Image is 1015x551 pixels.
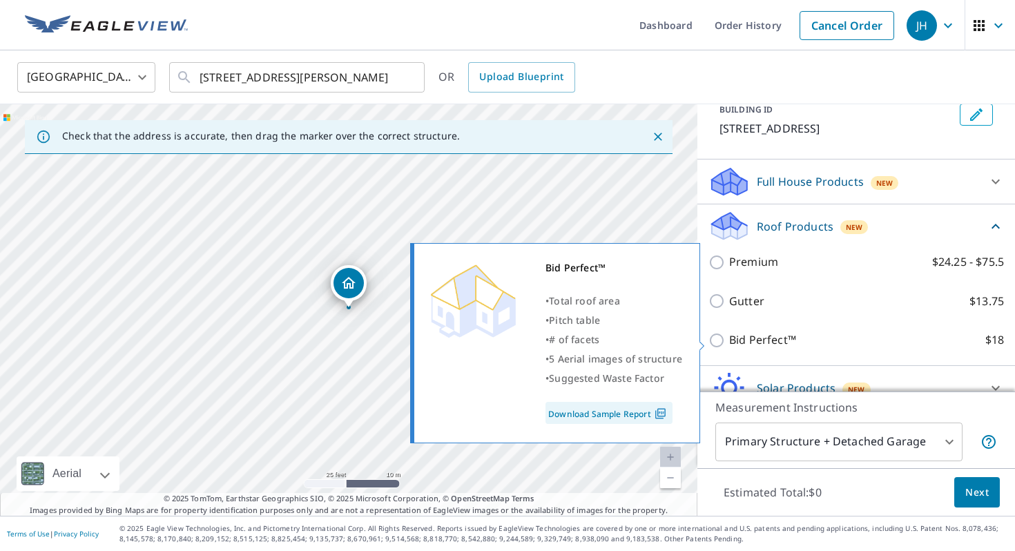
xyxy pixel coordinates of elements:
a: Cancel Order [800,11,894,40]
div: • [545,330,682,349]
p: Check that the address is accurate, then drag the marker over the correct structure. [62,130,460,142]
span: New [846,222,863,233]
p: [STREET_ADDRESS] [719,120,954,137]
p: Roof Products [757,218,833,235]
p: Solar Products [757,380,835,396]
a: Current Level 20, Zoom Out [660,467,681,488]
a: Terms [512,493,534,503]
a: Download Sample Report [545,402,673,424]
span: Upload Blueprint [479,68,563,86]
p: Estimated Total: $0 [713,477,833,507]
div: Solar ProductsNew [708,371,1004,405]
span: Suggested Waste Factor [549,371,664,385]
p: Bid Perfect™ [729,331,796,349]
span: 5 Aerial images of structure [549,352,682,365]
div: [GEOGRAPHIC_DATA] [17,58,155,97]
span: Pitch table [549,313,600,327]
span: © 2025 TomTom, Earthstar Geographics SIO, © 2025 Microsoft Corporation, © [164,493,534,505]
span: # of facets [549,333,599,346]
img: Pdf Icon [651,407,670,420]
button: Edit building 1 [960,104,993,126]
div: Full House ProductsNew [708,165,1004,198]
span: Next [965,484,989,501]
p: Full House Products [757,173,864,190]
p: | [7,530,99,538]
span: New [876,177,893,188]
p: $18 [985,331,1004,349]
span: New [848,384,865,395]
input: Search by address or latitude-longitude [200,58,396,97]
div: • [545,311,682,330]
button: Next [954,477,1000,508]
p: Gutter [729,293,764,310]
span: Your report will include the primary structure and a detached garage if one exists. [980,434,997,450]
p: © 2025 Eagle View Technologies, Inc. and Pictometry International Corp. All Rights Reserved. Repo... [119,523,1008,544]
button: Close [649,128,667,146]
div: • [545,349,682,369]
a: Privacy Policy [54,529,99,539]
div: • [545,369,682,388]
div: Primary Structure + Detached Garage [715,423,963,461]
img: EV Logo [25,15,188,36]
div: OR [438,62,575,93]
div: Bid Perfect™ [545,258,682,278]
img: Premium [425,258,521,341]
a: Current Level 20, Zoom In Disabled [660,447,681,467]
p: BUILDING ID [719,104,773,115]
a: Upload Blueprint [468,62,574,93]
p: Premium [729,253,778,271]
p: $13.75 [969,293,1004,310]
p: $24.25 - $75.5 [932,253,1004,271]
p: Measurement Instructions [715,399,997,416]
div: Roof ProductsNew [708,210,1004,242]
div: Aerial [48,456,86,491]
div: JH [907,10,937,41]
div: • [545,291,682,311]
span: Total roof area [549,294,620,307]
a: Terms of Use [7,529,50,539]
div: Aerial [17,456,119,491]
div: Dropped pin, building 1, Residential property, 725 Tunica Bnd Covington, LA 70433 [331,265,367,308]
a: OpenStreetMap [451,493,509,503]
